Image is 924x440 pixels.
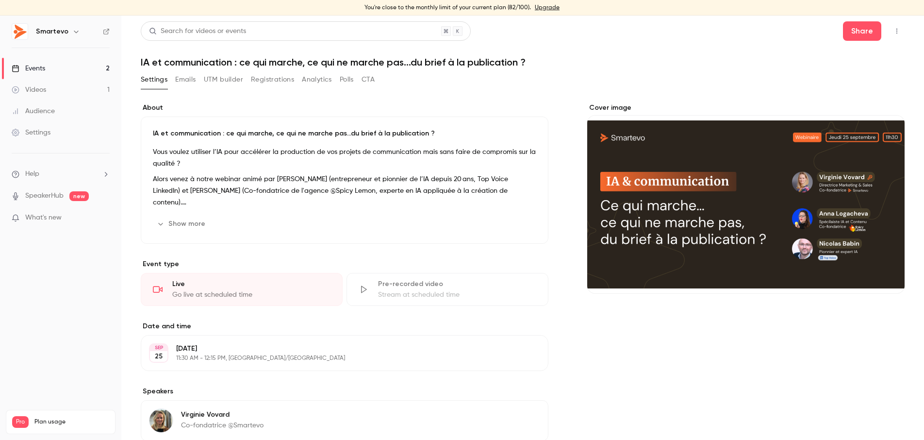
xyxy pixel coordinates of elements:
[12,416,29,428] span: Pro
[25,191,64,201] a: SpeakerHub
[378,290,536,300] div: Stream at scheduled time
[362,72,375,87] button: CTA
[141,103,548,113] label: About
[251,72,294,87] button: Registrations
[141,273,343,306] div: LiveGo live at scheduled time
[25,169,39,179] span: Help
[12,128,50,137] div: Settings
[181,421,264,430] p: Co-fondatrice @Smartevo
[12,24,28,39] img: Smartevo
[587,103,905,113] label: Cover image
[150,344,167,351] div: SEP
[98,214,110,222] iframe: Noticeable Trigger
[141,259,548,269] p: Event type
[153,216,211,232] button: Show more
[172,279,330,289] div: Live
[149,409,173,432] img: Virginie Vovard
[12,85,46,95] div: Videos
[175,72,196,87] button: Emails
[587,103,905,294] section: Cover image
[149,26,246,36] div: Search for videos or events
[302,72,332,87] button: Analytics
[204,72,243,87] button: UTM builder
[843,21,881,41] button: Share
[535,4,560,12] a: Upgrade
[176,344,497,354] p: [DATE]
[25,213,62,223] span: What's new
[34,418,109,426] span: Plan usage
[141,387,548,396] label: Speakers
[12,106,55,116] div: Audience
[176,355,497,362] p: 11:30 AM - 12:15 PM, [GEOGRAPHIC_DATA]/[GEOGRAPHIC_DATA]
[181,410,264,420] p: Virginie Vovard
[153,173,536,208] p: Alors venez à notre webinar animé par [PERSON_NAME] (entrepreneur et pionnier de l’IA depuis 20 a...
[153,146,536,169] p: Vous voulez utiliser l’IA pour accélérer la production de vos projets de communication mais sans ...
[346,273,548,306] div: Pre-recorded videoStream at scheduled time
[172,290,330,300] div: Go live at scheduled time
[141,72,167,87] button: Settings
[155,352,163,361] p: 25
[141,56,905,68] h1: IA et communication : ce qui marche, ce qui ne marche pas...du brief à la publication ?
[12,64,45,73] div: Events
[378,279,536,289] div: Pre-recorded video
[12,169,110,179] li: help-dropdown-opener
[69,191,89,201] span: new
[36,27,68,36] h6: Smartevo
[340,72,354,87] button: Polls
[153,129,536,138] p: IA et communication : ce qui marche, ce qui ne marche pas...du brief à la publication ?
[141,322,548,331] label: Date and time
